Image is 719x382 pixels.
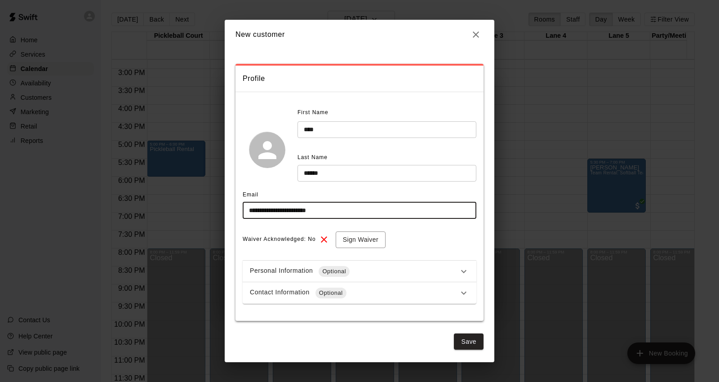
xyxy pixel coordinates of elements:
div: Personal Information [250,266,458,277]
span: Optional [319,267,350,276]
span: First Name [297,106,328,120]
span: Profile [243,73,476,84]
span: Last Name [297,154,328,160]
div: Personal InformationOptional [243,261,476,282]
span: Optional [315,289,346,298]
h6: New customer [235,29,285,40]
button: Save [454,333,484,350]
div: Contact Information [250,288,458,298]
button: Sign Waiver [336,231,386,248]
span: Waiver Acknowledged: No [243,232,316,247]
div: Contact InformationOptional [243,282,476,304]
span: Email [243,191,258,198]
